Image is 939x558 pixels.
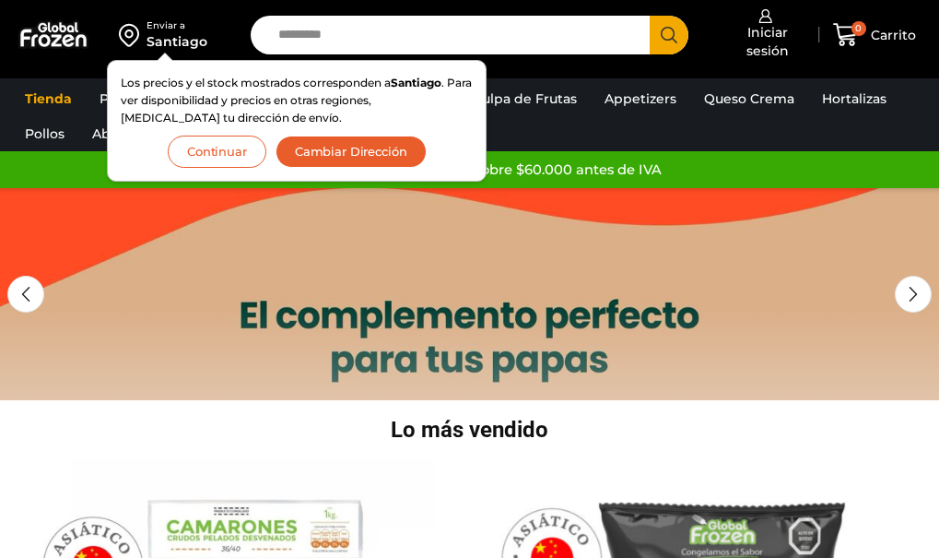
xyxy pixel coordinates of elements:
a: Pollos [16,116,74,151]
button: Continuar [168,136,266,168]
a: Pulpa de Frutas [464,81,586,116]
div: Enviar a [147,19,207,32]
a: Queso Crema [695,81,804,116]
p: Los precios y el stock mostrados corresponden a . Para ver disponibilidad y precios en otras regi... [121,74,473,127]
button: Cambiar Dirección [276,136,427,168]
a: 0 Carrito [828,13,921,56]
span: Iniciar sesión [721,23,810,60]
a: Papas Fritas [90,81,189,116]
div: Next slide [895,276,932,313]
a: Abarrotes [83,116,167,151]
button: Search button [650,16,688,54]
div: Previous slide [7,276,44,313]
a: Hortalizas [813,81,896,116]
a: Tienda [16,81,81,116]
a: Appetizers [595,81,686,116]
div: Santiago [147,32,207,51]
span: 0 [851,21,866,36]
img: address-field-icon.svg [119,19,147,51]
strong: Santiago [391,76,441,89]
span: Carrito [866,26,916,44]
